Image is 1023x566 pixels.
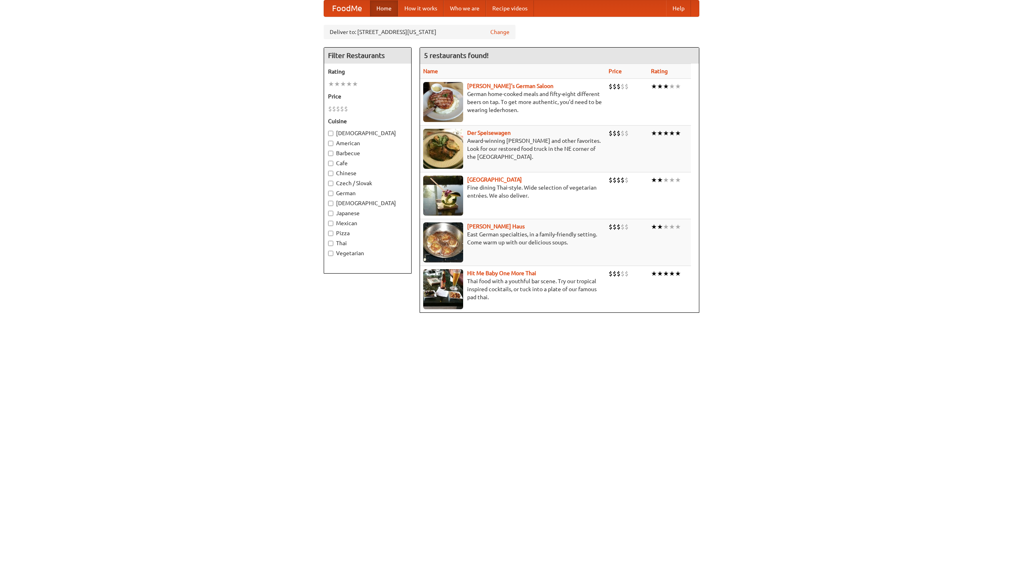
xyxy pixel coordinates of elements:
img: esthers.jpg [423,82,463,122]
li: $ [617,222,621,231]
li: $ [613,129,617,138]
label: Czech / Slovak [328,179,407,187]
li: ★ [669,269,675,278]
li: ★ [675,129,681,138]
li: $ [609,222,613,231]
li: ★ [669,222,675,231]
b: [PERSON_NAME]'s German Saloon [467,83,553,89]
input: [DEMOGRAPHIC_DATA] [328,201,333,206]
li: $ [609,176,613,184]
li: ★ [651,129,657,138]
li: ★ [651,82,657,91]
li: $ [609,269,613,278]
p: Fine dining Thai-style. Wide selection of vegetarian entrées. We also deliver. [423,184,602,200]
li: $ [340,104,344,113]
li: ★ [651,222,657,231]
li: $ [336,104,340,113]
a: Change [490,28,510,36]
li: $ [613,82,617,91]
li: $ [617,129,621,138]
label: German [328,189,407,197]
li: $ [617,269,621,278]
a: Home [370,0,398,16]
li: ★ [669,82,675,91]
input: Japanese [328,211,333,216]
li: ★ [663,129,669,138]
li: $ [621,129,625,138]
input: American [328,141,333,146]
input: Mexican [328,221,333,226]
img: babythai.jpg [423,269,463,309]
label: Mexican [328,219,407,227]
li: $ [609,82,613,91]
li: $ [613,269,617,278]
h5: Price [328,92,407,100]
label: Vegetarian [328,249,407,257]
li: ★ [328,80,334,88]
h4: Filter Restaurants [324,48,411,64]
a: Der Speisewagen [467,130,511,136]
input: Czech / Slovak [328,181,333,186]
p: German home-cooked meals and fifty-eight different beers on tap. To get more authentic, you'd nee... [423,90,602,114]
li: ★ [675,82,681,91]
img: kohlhaus.jpg [423,222,463,262]
label: American [328,139,407,147]
li: ★ [657,222,663,231]
li: ★ [352,80,358,88]
p: Thai food with a youthful bar scene. Try our tropical inspired cocktails, or tuck into a plate of... [423,277,602,301]
li: ★ [657,82,663,91]
a: Name [423,68,438,74]
label: [DEMOGRAPHIC_DATA] [328,129,407,137]
li: $ [613,176,617,184]
li: $ [332,104,336,113]
li: $ [609,129,613,138]
li: $ [625,82,629,91]
li: $ [613,222,617,231]
input: German [328,191,333,196]
a: Help [666,0,691,16]
b: [GEOGRAPHIC_DATA] [467,176,522,183]
li: ★ [663,222,669,231]
li: ★ [340,80,346,88]
li: ★ [675,176,681,184]
ng-pluralize: 5 restaurants found! [424,52,489,59]
li: $ [617,176,621,184]
li: ★ [651,176,657,184]
li: $ [328,104,332,113]
li: ★ [663,269,669,278]
a: [PERSON_NAME] Haus [467,223,525,230]
li: ★ [334,80,340,88]
li: $ [344,104,348,113]
a: FoodMe [324,0,370,16]
li: ★ [669,176,675,184]
li: $ [625,129,629,138]
a: Rating [651,68,668,74]
label: Cafe [328,159,407,167]
li: ★ [651,269,657,278]
label: Pizza [328,229,407,237]
a: Who we are [444,0,486,16]
img: speisewagen.jpg [423,129,463,169]
input: Cafe [328,161,333,166]
li: ★ [657,129,663,138]
li: ★ [346,80,352,88]
li: $ [621,222,625,231]
li: ★ [663,176,669,184]
a: How it works [398,0,444,16]
p: Award-winning [PERSON_NAME] and other favorites. Look for our restored food truck in the NE corne... [423,137,602,161]
a: Hit Me Baby One More Thai [467,270,536,276]
div: Deliver to: [STREET_ADDRESS][US_STATE] [324,25,515,39]
input: Barbecue [328,151,333,156]
li: ★ [657,176,663,184]
li: ★ [657,269,663,278]
a: Recipe videos [486,0,534,16]
li: ★ [675,269,681,278]
input: Vegetarian [328,251,333,256]
label: [DEMOGRAPHIC_DATA] [328,199,407,207]
label: Barbecue [328,149,407,157]
li: $ [621,269,625,278]
li: ★ [663,82,669,91]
